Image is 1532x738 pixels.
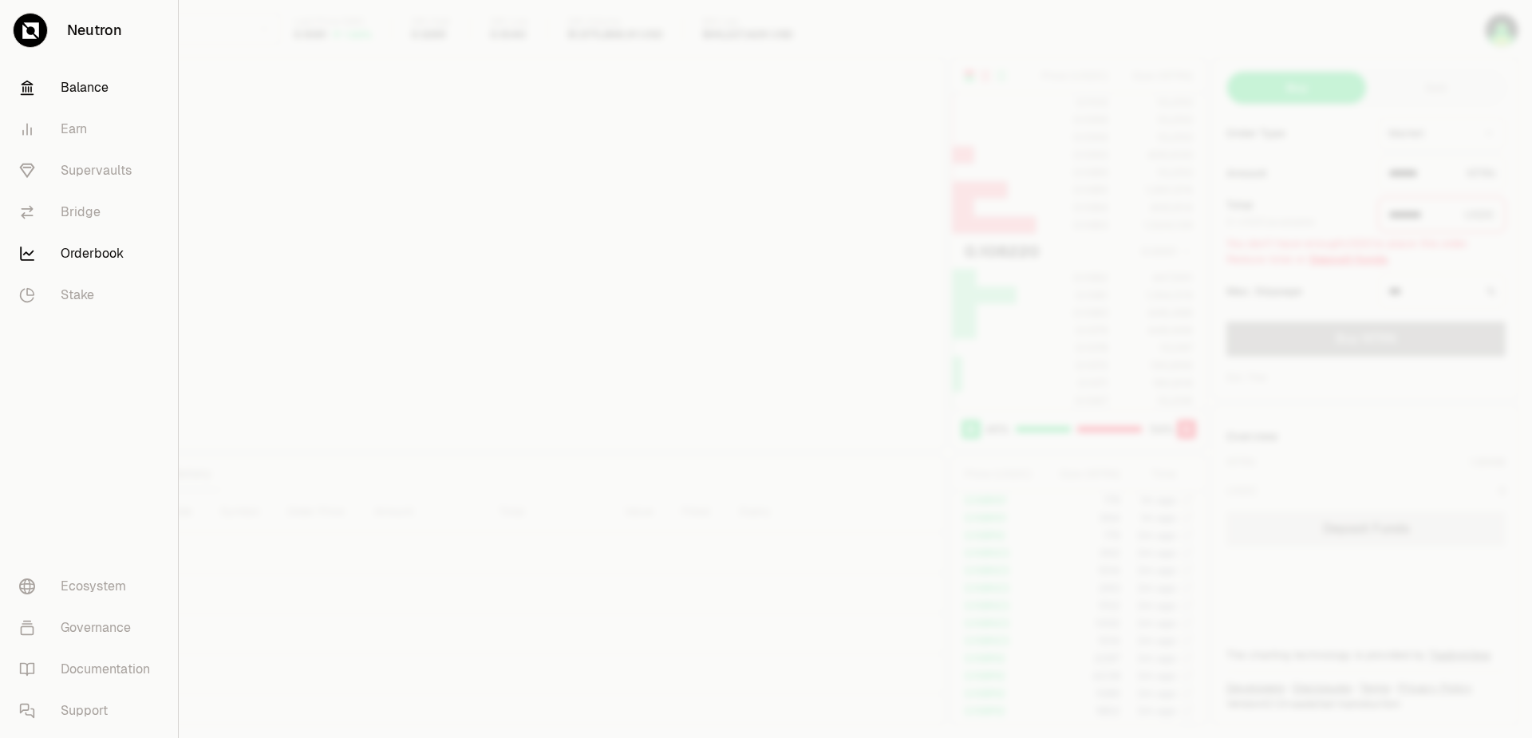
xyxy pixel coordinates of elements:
[6,150,172,191] a: Supervaults
[6,274,172,316] a: Stake
[6,233,172,274] a: Orderbook
[6,191,172,233] a: Bridge
[6,67,172,109] a: Balance
[6,690,172,732] a: Support
[6,566,172,607] a: Ecosystem
[6,649,172,690] a: Documentation
[6,607,172,649] a: Governance
[6,109,172,150] a: Earn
